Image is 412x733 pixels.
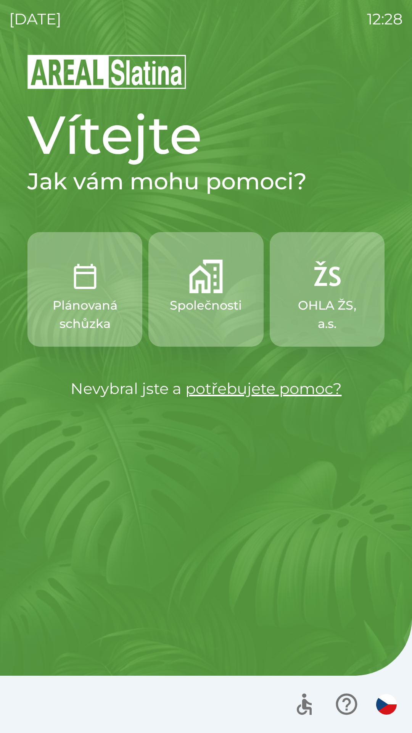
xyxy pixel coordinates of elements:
img: 58b4041c-2a13-40f9-aad2-b58ace873f8c.png [189,260,223,293]
img: cs flag [376,694,397,715]
p: Nevybral jste a [27,377,385,400]
img: 0ea463ad-1074-4378-bee6-aa7a2f5b9440.png [68,260,102,293]
p: OHLA ŽS, a.s. [288,296,366,333]
p: 12:28 [367,8,403,31]
p: Plánovaná schůzka [46,296,124,333]
h2: Jak vám mohu pomoci? [27,167,385,195]
a: potřebujete pomoc? [185,379,342,398]
button: Společnosti [148,232,263,347]
button: OHLA ŽS, a.s. [270,232,385,347]
p: [DATE] [9,8,61,31]
button: Plánovaná schůzka [27,232,142,347]
h1: Vítejte [27,102,385,167]
p: Společnosti [170,296,242,315]
img: 9f72f9f4-8902-46ff-b4e6-bc4241ee3c12.png [310,260,344,293]
img: Logo [27,53,385,90]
